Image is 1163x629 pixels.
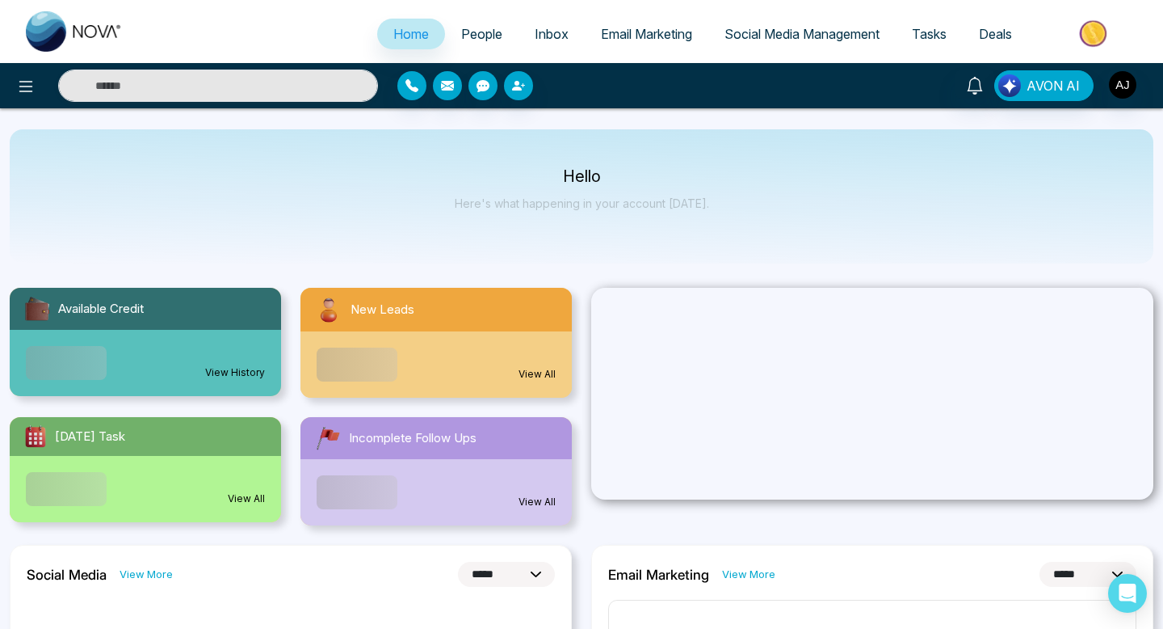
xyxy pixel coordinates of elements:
span: People [461,26,502,42]
a: Inbox [519,19,585,49]
img: Market-place.gif [1036,15,1153,52]
div: Open Intercom Messenger [1108,574,1147,613]
span: Deals [979,26,1012,42]
a: Social Media Management [708,19,896,49]
span: AVON AI [1027,76,1080,95]
span: Social Media Management [724,26,880,42]
a: People [445,19,519,49]
span: Email Marketing [601,26,692,42]
img: todayTask.svg [23,424,48,450]
a: Home [377,19,445,49]
a: View More [722,567,775,582]
p: Hello [455,170,709,184]
span: Available Credit [58,300,144,319]
h2: Social Media [27,567,107,583]
p: Here's what happening in your account [DATE]. [455,196,709,210]
span: Inbox [535,26,569,42]
img: newLeads.svg [313,294,344,325]
a: View All [519,495,556,509]
a: View All [228,492,265,506]
h2: Email Marketing [608,567,709,583]
span: Incomplete Follow Ups [349,429,477,448]
button: AVON AI [994,70,1094,101]
img: followUps.svg [313,424,342,453]
a: View History [205,365,265,380]
a: Incomplete Follow UpsView All [291,417,581,526]
span: [DATE] Task [55,428,125,446]
img: availableCredit.svg [23,294,52,323]
a: Tasks [896,19,963,49]
a: New LeadsView All [291,288,581,398]
a: Email Marketing [585,19,708,49]
img: Nova CRM Logo [26,11,123,52]
a: Deals [963,19,1028,49]
span: Home [393,26,429,42]
span: New Leads [351,301,414,319]
a: View All [519,367,556,382]
span: Tasks [912,26,947,42]
a: View More [120,567,173,582]
img: User Avatar [1109,71,1136,99]
img: Lead Flow [998,74,1021,97]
